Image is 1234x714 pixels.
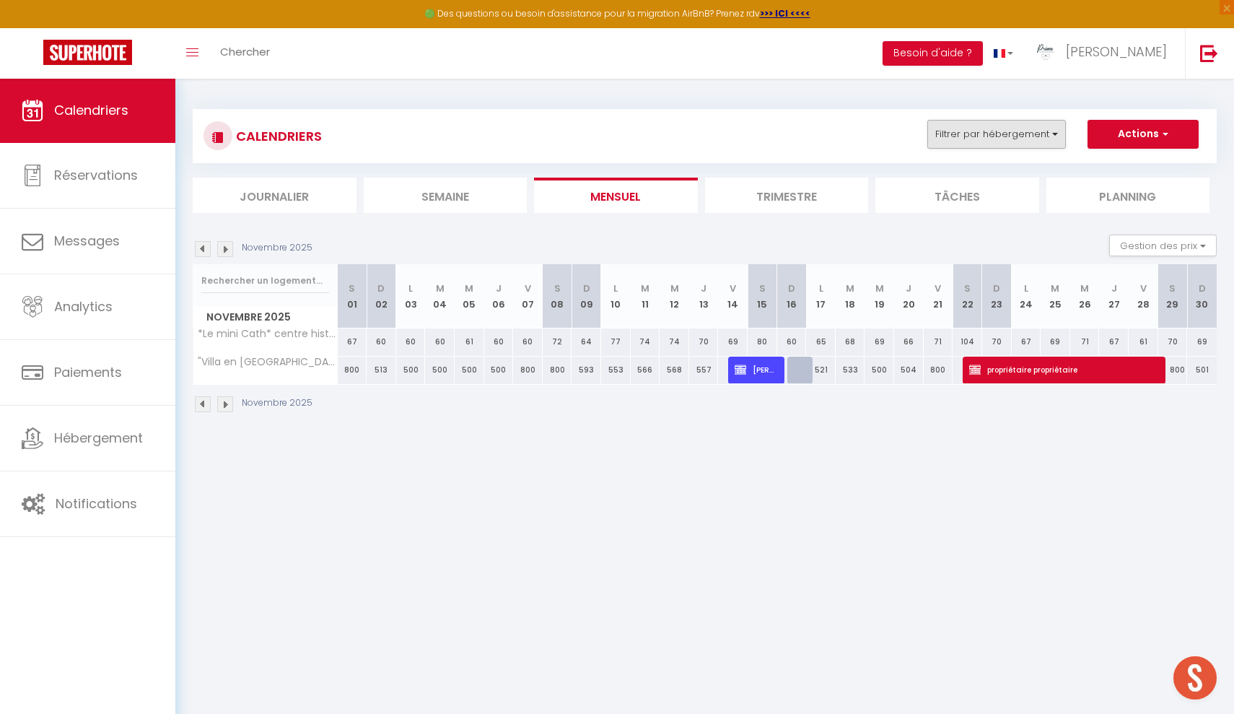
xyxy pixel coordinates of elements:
[969,356,1157,383] span: propriétaire propriétaire
[455,264,484,328] th: 05
[660,328,689,355] div: 74
[953,328,982,355] div: 104
[232,120,322,152] h3: CALENDRIERS
[760,7,810,19] strong: >>> ICI <<<<
[201,268,329,294] input: Rechercher un logement...
[534,178,698,213] li: Mensuel
[1024,282,1028,295] abbr: L
[631,357,660,383] div: 566
[601,328,631,355] div: 77
[601,357,631,383] div: 553
[1041,328,1070,355] div: 69
[54,429,143,447] span: Hébergement
[455,357,484,383] div: 500
[196,328,340,339] span: *Le mini Cath* centre historique, by Primoconciergerie
[875,282,884,295] abbr: M
[1041,264,1070,328] th: 25
[705,178,869,213] li: Trimestre
[601,264,631,328] th: 10
[338,357,367,383] div: 800
[1158,357,1188,383] div: 800
[993,282,1000,295] abbr: D
[367,357,396,383] div: 513
[496,282,502,295] abbr: J
[865,357,894,383] div: 500
[883,41,983,66] button: Besoin d'aide ?
[572,264,601,328] th: 09
[484,357,514,383] div: 500
[54,363,122,381] span: Paiements
[193,178,356,213] li: Journalier
[1158,328,1188,355] div: 70
[982,328,1012,355] div: 70
[718,264,748,328] th: 14
[54,166,138,184] span: Réservations
[425,357,455,383] div: 500
[1111,282,1117,295] abbr: J
[924,328,953,355] div: 71
[54,101,128,119] span: Calendriers
[748,328,777,355] div: 80
[759,282,766,295] abbr: S
[513,328,543,355] div: 60
[1080,282,1089,295] abbr: M
[906,282,911,295] abbr: J
[1200,44,1218,62] img: logout
[846,282,854,295] abbr: M
[1024,28,1185,79] a: ... [PERSON_NAME]
[54,232,120,250] span: Messages
[701,282,706,295] abbr: J
[377,282,385,295] abbr: D
[572,328,601,355] div: 64
[455,328,484,355] div: 61
[513,357,543,383] div: 800
[543,328,572,355] div: 72
[730,282,736,295] abbr: V
[1187,357,1217,383] div: 501
[43,40,132,65] img: Super Booking
[788,282,795,295] abbr: D
[1140,282,1147,295] abbr: V
[1070,328,1100,355] div: 71
[525,282,531,295] abbr: V
[819,282,823,295] abbr: L
[408,282,413,295] abbr: L
[1066,43,1167,61] span: [PERSON_NAME]
[1173,656,1217,700] div: Ouvrir le chat
[894,264,924,328] th: 20
[641,282,649,295] abbr: M
[1070,264,1100,328] th: 26
[777,264,807,328] th: 16
[484,328,514,355] div: 60
[806,328,836,355] div: 65
[836,357,865,383] div: 533
[927,120,1066,149] button: Filtrer par hébergement
[689,357,719,383] div: 557
[436,282,445,295] abbr: M
[396,264,426,328] th: 03
[425,328,455,355] div: 60
[777,328,807,355] div: 60
[660,264,689,328] th: 12
[583,282,590,295] abbr: D
[875,178,1039,213] li: Tâches
[935,282,941,295] abbr: V
[543,264,572,328] th: 08
[806,357,836,383] div: 521
[836,264,865,328] th: 18
[953,264,982,328] th: 22
[1129,264,1158,328] th: 28
[631,328,660,355] div: 74
[1051,282,1059,295] abbr: M
[689,328,719,355] div: 70
[894,328,924,355] div: 66
[735,356,774,383] span: [PERSON_NAME]/[PERSON_NAME]/[PERSON_NAME]
[572,357,601,383] div: 593
[1129,328,1158,355] div: 61
[1046,178,1210,213] li: Planning
[1035,41,1056,63] img: ...
[865,328,894,355] div: 69
[196,357,340,367] span: "Villa en [GEOGRAPHIC_DATA]" [GEOGRAPHIC_DATA] / L
[484,264,514,328] th: 06
[425,264,455,328] th: 04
